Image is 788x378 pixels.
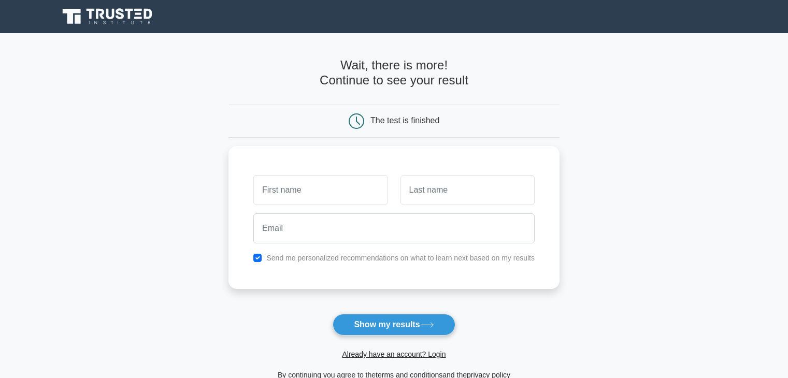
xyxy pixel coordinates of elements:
[333,314,455,336] button: Show my results
[253,175,388,205] input: First name
[400,175,535,205] input: Last name
[370,116,439,125] div: The test is finished
[253,213,535,243] input: Email
[266,254,535,262] label: Send me personalized recommendations on what to learn next based on my results
[342,350,446,358] a: Already have an account? Login
[228,58,560,88] h4: Wait, there is more! Continue to see your result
